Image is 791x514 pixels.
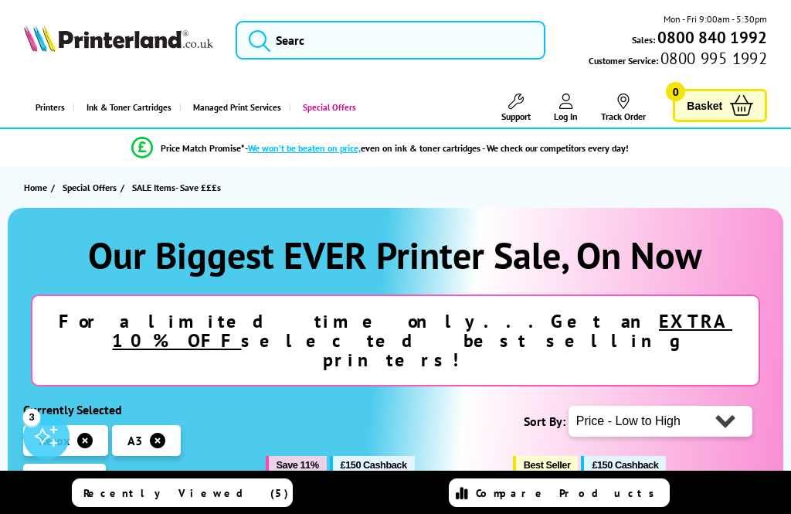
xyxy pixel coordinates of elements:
span: Log In [554,111,578,122]
button: £150 Cashback [581,456,666,474]
span: 0 [666,82,685,101]
span: Sales: [632,32,655,47]
b: 0800 840 1992 [657,27,767,48]
span: SALE Items- Save £££s [132,182,221,193]
span: A3 [127,433,142,448]
a: Managed Print Services [179,88,289,128]
h1: Our Biggest EVER Printer Sale, On Now [23,231,768,279]
span: Save 11% [277,459,319,471]
input: Searc [236,21,545,60]
span: We won’t be beaten on price, [248,142,361,154]
button: Best Seller [513,456,579,474]
div: 3 [23,408,40,425]
span: Mon - Fri 9:00am - 5:30pm [664,12,767,26]
span: Compare Products [476,486,663,500]
span: Best Seller [524,459,571,471]
span: £150 Cashback [341,459,407,471]
li: modal_Promise [8,134,752,162]
span: Recently Viewed (5) [83,486,289,500]
div: - even on ink & toner cartridges - We check our competitors every day! [245,142,629,154]
a: Log In [554,94,578,122]
a: Home [24,179,51,196]
a: Support [501,94,531,122]
span: Special Offers [63,179,117,196]
span: Support [501,111,531,122]
span: £150 Cashback [592,459,658,471]
a: Printers [24,88,73,128]
div: Currently Selected [23,402,247,417]
button: £150 Cashback [330,456,415,474]
a: Recently Viewed (5) [72,478,292,507]
img: Printerland Logo [24,25,213,52]
a: Basket 0 [673,89,767,122]
a: Track Order [601,94,646,122]
span: Ink & Toner Cartridges [87,88,171,128]
a: Special Offers [63,179,121,196]
a: Ink & Toner Cartridges [73,88,179,128]
span: Price Match Promise* [161,142,245,154]
a: Special Offers [289,88,364,128]
span: Customer Service: [589,51,767,68]
a: 0800 840 1992 [655,30,767,45]
span: Basket [687,95,722,116]
a: Compare Products [449,478,669,507]
strong: For a limited time only...Get an selected best selling printers! [59,309,732,372]
u: EXTRA 10% OFF [112,309,732,352]
a: Printerland Logo [24,25,213,55]
button: Save 11% [266,456,327,474]
span: Sort By: [524,414,565,429]
span: 0800 995 1992 [658,51,767,66]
